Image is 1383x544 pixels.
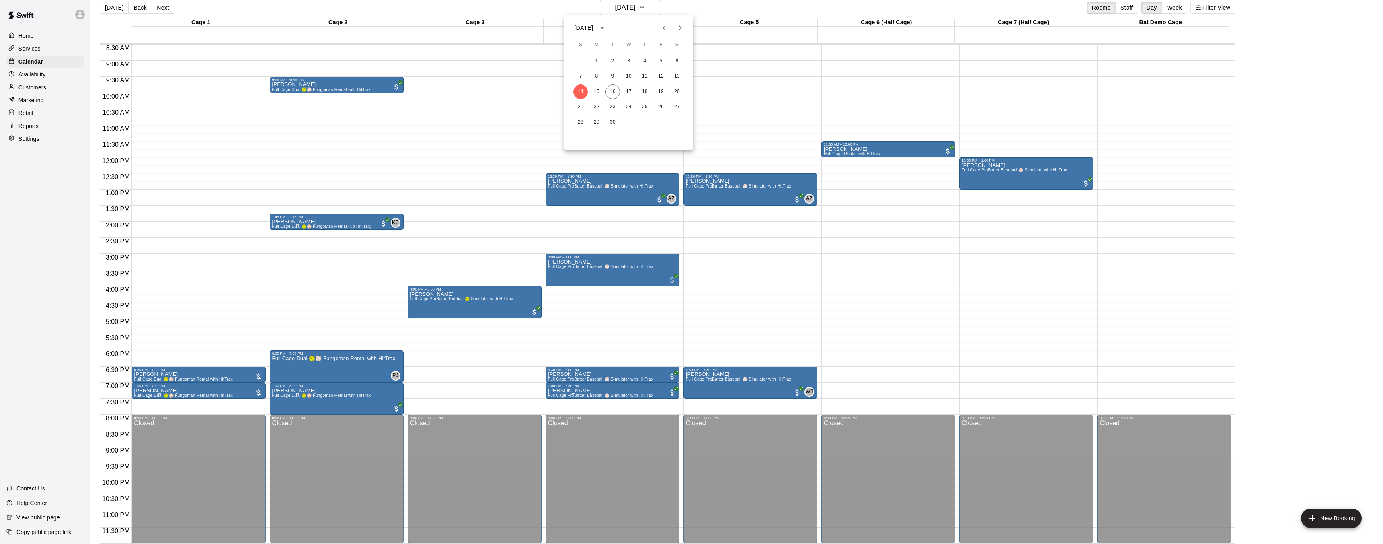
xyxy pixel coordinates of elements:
[654,54,668,68] button: 5
[654,100,668,114] button: 26
[672,20,688,36] button: Next month
[622,84,636,99] button: 17
[573,69,588,84] button: 7
[605,84,620,99] button: 16
[622,100,636,114] button: 24
[605,69,620,84] button: 9
[622,69,636,84] button: 10
[622,37,636,53] span: Wednesday
[589,69,604,84] button: 8
[589,37,604,53] span: Monday
[638,69,652,84] button: 11
[654,84,668,99] button: 19
[573,100,588,114] button: 21
[638,54,652,68] button: 4
[670,37,684,53] span: Saturday
[638,37,652,53] span: Thursday
[589,115,604,130] button: 29
[605,115,620,130] button: 30
[654,37,668,53] span: Friday
[605,37,620,53] span: Tuesday
[595,21,609,35] button: calendar view is open, switch to year view
[670,69,684,84] button: 13
[670,84,684,99] button: 20
[605,54,620,68] button: 2
[638,84,652,99] button: 18
[605,100,620,114] button: 23
[670,100,684,114] button: 27
[574,24,593,32] div: [DATE]
[589,54,604,68] button: 1
[573,84,588,99] button: 14
[589,84,604,99] button: 15
[654,69,668,84] button: 12
[622,54,636,68] button: 3
[573,37,588,53] span: Sunday
[656,20,672,36] button: Previous month
[589,100,604,114] button: 22
[670,54,684,68] button: 6
[573,115,588,130] button: 28
[638,100,652,114] button: 25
